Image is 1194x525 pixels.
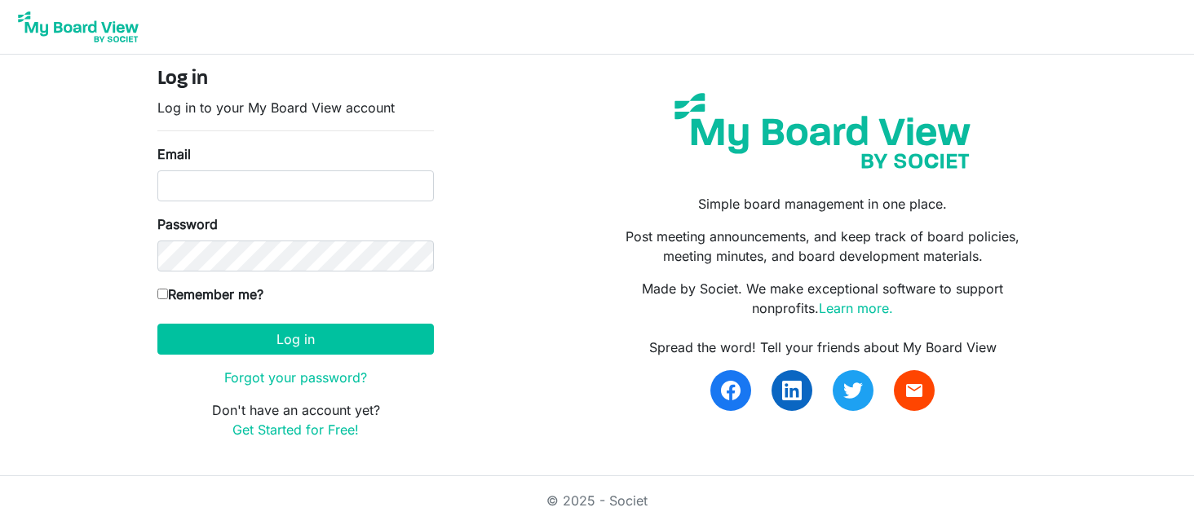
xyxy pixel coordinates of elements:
[721,381,741,400] img: facebook.svg
[224,369,367,386] a: Forgot your password?
[157,324,434,355] button: Log in
[157,289,168,299] input: Remember me?
[157,214,218,234] label: Password
[232,421,359,438] a: Get Started for Free!
[609,337,1037,357] div: Spread the word! Tell your friends about My Board View
[904,381,924,400] span: email
[662,81,983,181] img: my-board-view-societ.svg
[819,300,893,316] a: Learn more.
[609,194,1037,214] p: Simple board management in one place.
[157,400,434,439] p: Don't have an account yet?
[609,227,1037,266] p: Post meeting announcements, and keep track of board policies, meeting minutes, and board developm...
[157,98,434,117] p: Log in to your My Board View account
[546,492,648,509] a: © 2025 - Societ
[157,285,263,304] label: Remember me?
[157,68,434,91] h4: Log in
[609,279,1037,318] p: Made by Societ. We make exceptional software to support nonprofits.
[782,381,802,400] img: linkedin.svg
[13,7,144,47] img: My Board View Logo
[843,381,863,400] img: twitter.svg
[157,144,191,164] label: Email
[894,370,935,411] a: email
